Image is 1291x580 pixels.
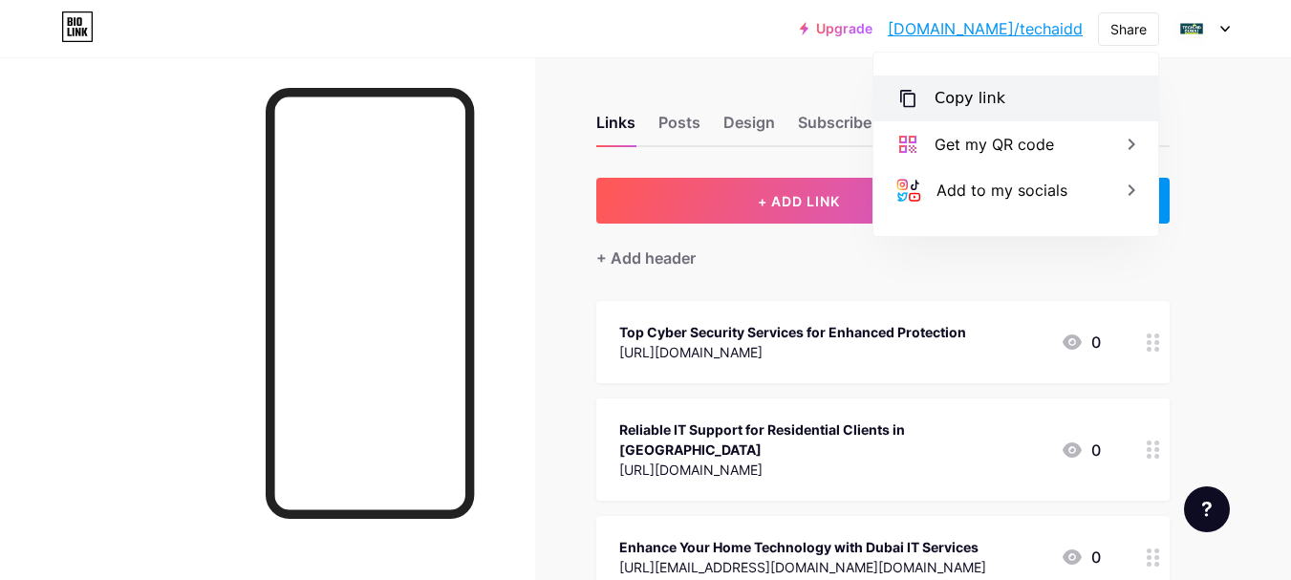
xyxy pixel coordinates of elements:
[619,322,966,342] div: Top Cyber Security Services for Enhanced Protection
[596,178,1002,224] button: + ADD LINK
[758,193,840,209] span: + ADD LINK
[800,21,872,36] a: Upgrade
[658,111,700,145] div: Posts
[596,247,696,269] div: + Add header
[1061,546,1101,569] div: 0
[888,17,1083,40] a: [DOMAIN_NAME]/techaidd
[1173,11,1210,47] img: Tech Aid Dubai
[1110,19,1147,39] div: Share
[935,87,1005,110] div: Copy link
[723,111,775,145] div: Design
[935,133,1054,156] div: Get my QR code
[619,342,966,362] div: [URL][DOMAIN_NAME]
[619,537,986,557] div: Enhance Your Home Technology with Dubai IT Services
[936,179,1067,202] div: Add to my socials
[619,460,1045,480] div: [URL][DOMAIN_NAME]
[1061,331,1101,354] div: 0
[1061,439,1101,462] div: 0
[619,557,986,577] div: [URL][EMAIL_ADDRESS][DOMAIN_NAME][DOMAIN_NAME]
[798,111,913,145] div: Subscribers
[596,111,635,145] div: Links
[619,419,1045,460] div: Reliable IT Support for Residential Clients in [GEOGRAPHIC_DATA]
